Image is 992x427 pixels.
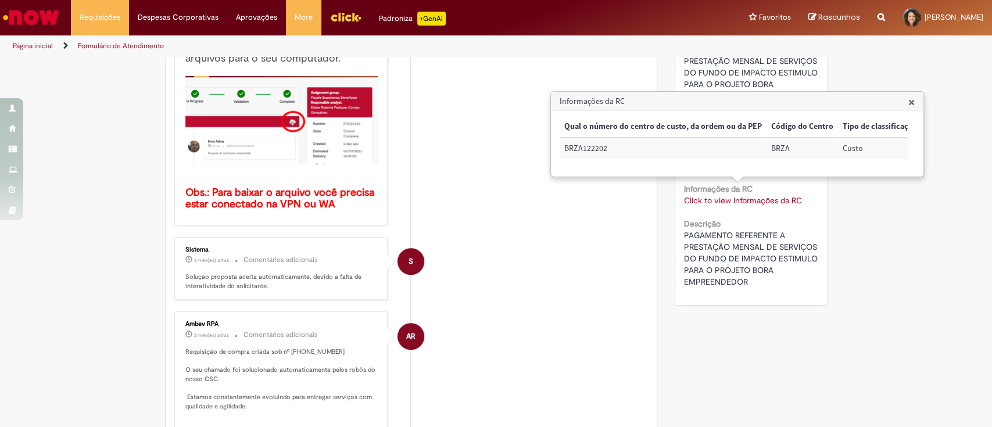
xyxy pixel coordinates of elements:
b: Obs.: Para baixar o arquivo você precisa estar conectado na VPN ou WA [185,186,377,211]
span: Rascunhos [818,12,860,23]
a: Formulário de Atendimento [78,41,164,51]
div: Informações da RC [550,91,924,177]
img: x_mdbda_azure_blob.picture2.png [185,76,379,164]
div: System [397,248,424,275]
th: Qual o número do centro de custo, da ordem ou da PEP [560,116,767,138]
p: Solução proposta aceita automaticamente, devido a falta de interatividade do solicitante. [185,272,379,290]
small: Comentários adicionais [243,330,318,340]
h3: Informações da RC [551,92,923,111]
b: Informações da RC [684,184,753,194]
b: Descrição [684,218,721,229]
time: 17/06/2025 10:36:57 [194,332,229,339]
div: Sistema [185,246,379,253]
span: Requisições [80,12,120,23]
span: Favoritos [759,12,791,23]
span: More [295,12,313,23]
span: [PERSON_NAME] [925,12,983,22]
a: Click to view Informações da RC [684,195,802,206]
button: Close [908,96,915,108]
img: ServiceNow [1,6,61,29]
small: Comentários adicionais [243,255,318,265]
a: Página inicial [13,41,53,51]
img: click_logo_yellow_360x200.png [330,8,361,26]
time: 25/06/2025 17:36:58 [194,257,229,264]
span: AR [406,322,416,350]
p: +GenAi [417,12,446,26]
div: Ambev RPA [185,321,379,328]
td: Qual o número do centro de custo, da ordem ou da PEP: BRZA122202 [560,138,767,159]
a: Rascunhos [808,12,860,23]
div: Ambev RPA [397,323,424,350]
th: Tipo de classificação contábil [838,116,953,138]
span: S [409,247,413,275]
td: Tipo de classificação contábil: Custo [838,138,953,159]
ul: Trilhas de página [9,35,653,57]
span: × [908,94,915,110]
th: Código do Centro [767,116,838,138]
span: PAGAMENTO REFERENTE A PRESTAÇÃO MENSAL DE SERVIÇOS DO FUNDO DE IMPACTO ESTIMULO PARA O PROJETO BO... [684,230,820,287]
div: Padroniza [379,12,446,26]
span: 2 mês(es) atrás [194,257,229,264]
span: Despesas Corporativas [138,12,219,23]
span: 2 mês(es) atrás [194,332,229,339]
td: Código do Centro: BRZA [767,138,838,159]
span: PAGAMENTO REFERENTE A PRESTAÇÃO MENSAL DE SERVIÇOS DO FUNDO DE IMPACTO ESTIMULO PARA O PROJETO BO... [684,44,820,101]
span: Aprovações [236,12,277,23]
